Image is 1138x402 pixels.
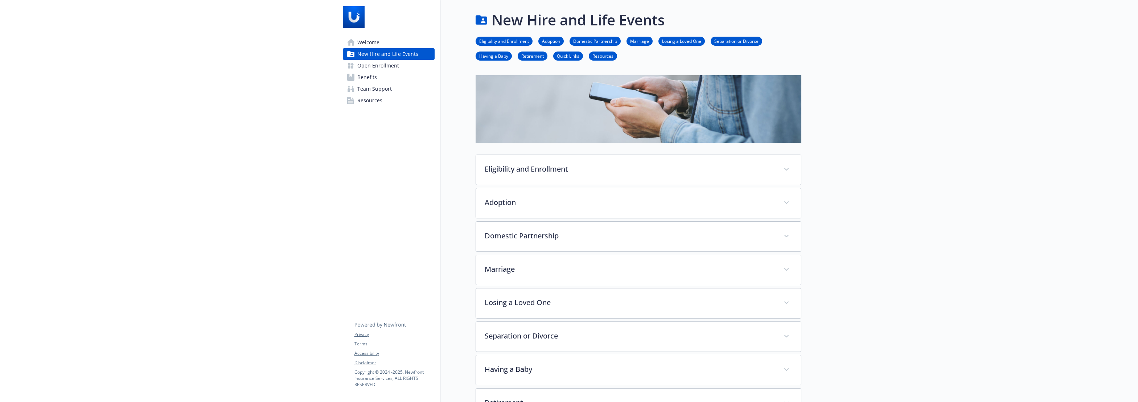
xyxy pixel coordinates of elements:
[485,297,775,308] p: Losing a Loved One
[485,331,775,341] p: Separation or Divorce
[343,71,435,83] a: Benefits
[485,264,775,275] p: Marriage
[476,52,512,59] a: Having a Baby
[485,230,775,241] p: Domestic Partnership
[354,360,434,366] a: Disclaimer
[476,75,801,143] img: new hire page banner
[343,95,435,106] a: Resources
[357,60,399,71] span: Open Enrollment
[354,369,434,387] p: Copyright © 2024 - 2025 , Newfront Insurance Services, ALL RIGHTS RESERVED
[492,9,665,31] h1: New Hire and Life Events
[626,37,653,44] a: Marriage
[476,188,801,218] div: Adoption
[476,322,801,352] div: Separation or Divorce
[476,288,801,318] div: Losing a Loved One
[357,83,392,95] span: Team Support
[476,355,801,385] div: Having a Baby
[589,52,617,59] a: Resources
[354,350,434,357] a: Accessibility
[553,52,583,59] a: Quick Links
[357,48,418,60] span: New Hire and Life Events
[476,155,801,185] div: Eligibility and Enrollment
[570,37,621,44] a: Domestic Partnership
[354,341,434,347] a: Terms
[485,364,775,375] p: Having a Baby
[357,95,382,106] span: Resources
[711,37,762,44] a: Separation or Divorce
[357,71,377,83] span: Benefits
[485,164,775,175] p: Eligibility and Enrollment
[658,37,705,44] a: Losing a Loved One
[357,37,379,48] span: Welcome
[343,37,435,48] a: Welcome
[476,37,533,44] a: Eligibility and Enrollment
[343,48,435,60] a: New Hire and Life Events
[343,83,435,95] a: Team Support
[354,331,434,338] a: Privacy
[343,60,435,71] a: Open Enrollment
[518,52,547,59] a: Retirement
[476,255,801,285] div: Marriage
[485,197,775,208] p: Adoption
[476,222,801,251] div: Domestic Partnership
[538,37,564,44] a: Adoption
